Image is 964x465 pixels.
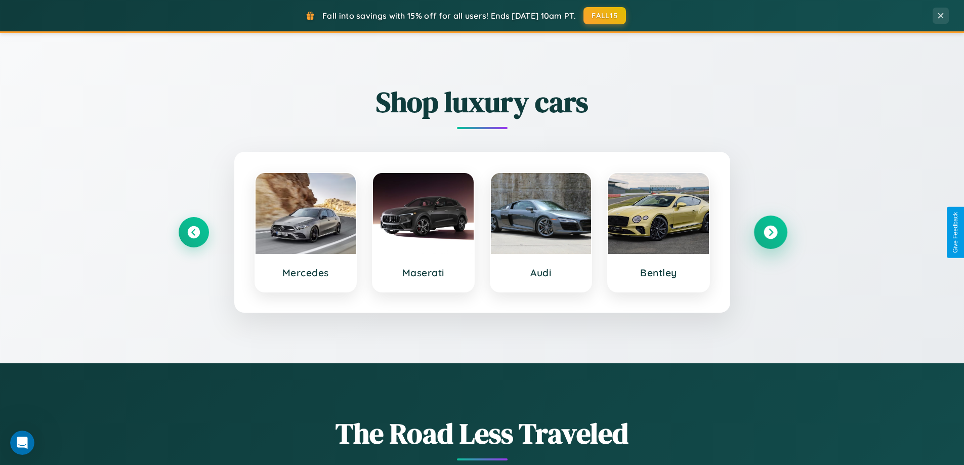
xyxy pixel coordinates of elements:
div: Give Feedback [952,212,959,253]
button: FALL15 [583,7,626,24]
h3: Bentley [618,267,699,279]
span: Fall into savings with 15% off for all users! Ends [DATE] 10am PT. [322,11,576,21]
h2: Shop luxury cars [179,82,786,121]
h1: The Road Less Traveled [179,414,786,453]
iframe: Intercom live chat [10,431,34,455]
h3: Audi [501,267,581,279]
h3: Mercedes [266,267,346,279]
h3: Maserati [383,267,464,279]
